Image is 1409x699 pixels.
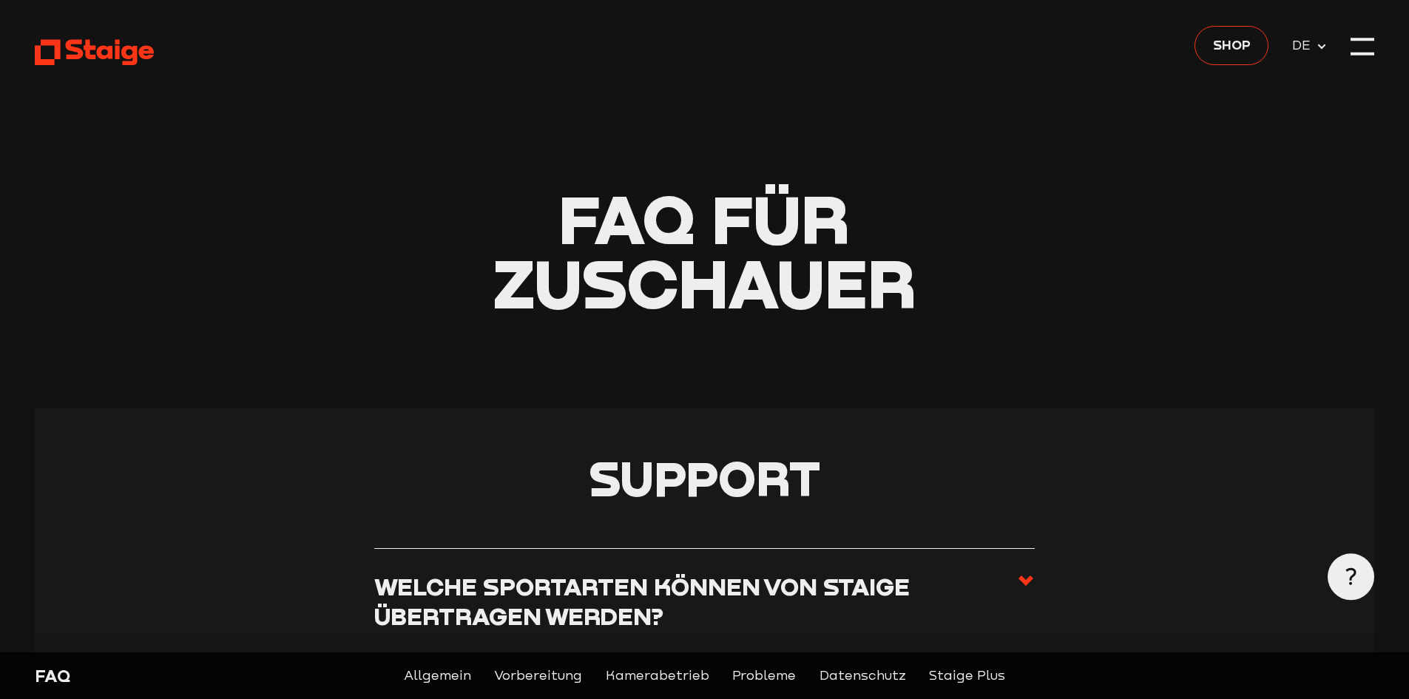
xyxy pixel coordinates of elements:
div: FAQ [35,664,357,688]
a: Vorbereitung [494,666,582,686]
h3: Welche Sportarten können von Staige übertragen werden? [374,572,1017,630]
span: FAQ [558,178,695,259]
span: Support [589,449,820,507]
span: DE [1292,35,1316,55]
a: Shop [1195,26,1268,65]
a: Allgemein [404,666,471,686]
a: Datenschutz [820,666,906,686]
span: Shop [1213,34,1251,55]
a: Probleme [732,666,796,686]
span: für Zuschauer [493,178,916,323]
a: Staige Plus [929,666,1005,686]
a: Kamerabetrieb [606,666,709,686]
